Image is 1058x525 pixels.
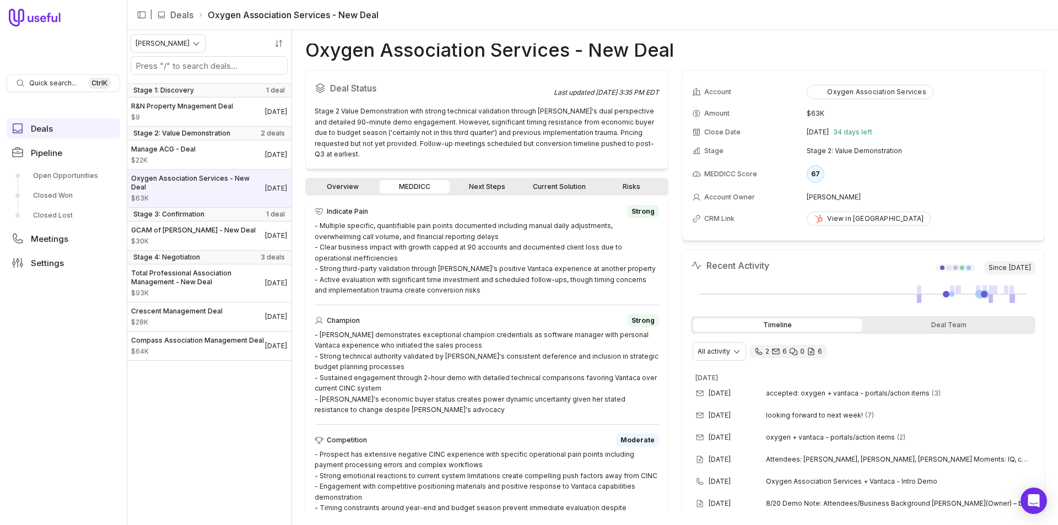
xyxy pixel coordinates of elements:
span: Crescent Management Deal [131,307,223,316]
span: 7 emails in thread [865,411,874,420]
td: $63K [807,105,1034,122]
span: GCAM of [PERSON_NAME] - New Deal [131,226,256,235]
span: Quick search... [29,79,77,88]
span: 34 days left [833,128,872,137]
div: - [PERSON_NAME] demonstrates exceptional champion credentials as software manager with personal V... [315,329,659,415]
input: Search deals by name [131,57,287,74]
a: Pipeline [7,143,120,163]
span: accepted: oxygen + vantaca - portals/action items [766,389,930,398]
time: [DATE] [709,477,731,486]
time: [DATE] [709,455,731,464]
time: [DATE] [709,499,731,508]
td: [PERSON_NAME] [807,188,1034,206]
span: 8/20 Demo Note: Attendees/Business Background [PERSON_NAME](Owner) – big-picture, cautious on tra... [766,499,1031,508]
div: Deal Team [865,318,1034,332]
span: Since [984,261,1035,274]
a: Current Solution [524,180,594,193]
span: 3 emails in thread [932,389,941,398]
button: Collapse sidebar [133,7,150,23]
a: Compass Association Management Deal$64K[DATE] [127,332,292,360]
span: Amount [131,237,256,246]
span: R&N Property Mnagement Deal [131,102,233,111]
span: 2 deals [261,129,285,138]
span: Strong [631,207,655,216]
div: Pipeline submenu [7,167,120,224]
nav: Deals [127,30,292,525]
span: 1 deal [266,86,285,95]
time: Deal Close Date [265,150,287,159]
a: Meetings [7,229,120,248]
time: Deal Close Date [265,107,287,116]
time: Deal Close Date [265,184,287,193]
span: | [150,8,153,21]
div: Indicate Pain [315,205,659,218]
span: Close Date [704,128,741,137]
span: Stage 1: Discovery [133,86,194,95]
span: Manage ACG - Deal [131,145,196,154]
span: Stage 3: Confirmation [133,210,204,219]
time: Deal Close Date [265,231,287,240]
button: Oxygen Association Services [807,85,933,99]
div: View in [GEOGRAPHIC_DATA] [814,214,924,223]
div: - Prospect has extensive negative CINC experience with specific operational pain points including... [315,449,659,524]
a: View in [GEOGRAPHIC_DATA] [807,212,931,226]
time: [DATE] [709,389,731,398]
span: Oxygen Association Services + Vantaca - Intro Demo [766,477,1018,486]
a: R&N Property Mnagement Deal$9[DATE] [127,98,292,126]
a: Closed Won [7,187,120,204]
span: Total Professional Association Management - New Deal [131,269,265,286]
span: Account Owner [704,193,755,202]
span: Amount [131,347,264,356]
span: Amount [131,113,233,122]
a: Crescent Management Deal$28K[DATE] [127,302,292,331]
time: [DATE] [807,128,829,137]
a: Manage ACG - Deal$22K[DATE] [127,140,292,169]
span: Stage 4: Negotiation [133,253,200,262]
a: Overview [307,180,377,193]
div: - Multiple specific, quantifiable pain points documented including manual daily adjustments, over... [315,220,659,296]
span: oxygen + vantaca - portals/action items [766,433,895,442]
div: Stage 2 Value Demonstration with strong technical validation through [PERSON_NAME]'s dual perspec... [315,106,659,160]
span: Oxygen Association Services - New Deal [131,174,265,192]
a: Next Steps [452,180,522,193]
div: Oxygen Association Services [814,88,926,96]
div: 67 [807,165,824,183]
a: MEDDICC [380,180,450,193]
time: [DATE] [709,433,731,442]
time: [DATE] [709,411,731,420]
div: 2 calls and 6 email threads [750,345,827,358]
span: 2 emails in thread [897,433,905,442]
div: Champion [315,314,659,327]
li: Oxygen Association Services - New Deal [198,8,379,21]
div: Competition [315,434,659,447]
a: Open Opportunities [7,167,120,185]
span: Stage [704,147,724,155]
span: Compass Association Management Deal [131,336,264,345]
h2: Recent Activity [691,259,769,272]
a: Deals [170,8,193,21]
time: Deal Close Date [265,342,287,350]
div: Last updated [554,88,659,97]
a: Closed Lost [7,207,120,224]
span: Amount [131,318,223,327]
a: Total Professional Association Management - New Deal$93K[DATE] [127,264,292,302]
a: Risks [596,180,666,193]
a: GCAM of [PERSON_NAME] - New Deal$30K[DATE] [127,221,292,250]
td: Stage 2: Value Demonstration [807,142,1034,160]
span: Stage 2: Value Demonstration [133,129,230,138]
span: CRM Link [704,214,735,223]
h1: Oxygen Association Services - New Deal [305,44,674,57]
span: MEDDICC Score [704,170,757,178]
span: Moderate [620,436,655,445]
span: Attendees: [PERSON_NAME], [PERSON_NAME], [PERSON_NAME] Moments: IQ, call integration, action item... [766,455,1031,464]
div: Timeline [693,318,862,332]
span: looking forward to next week! [766,411,863,420]
span: Amount [704,109,730,118]
time: [DATE] [1009,263,1031,272]
span: Account [704,88,731,96]
kbd: Ctrl K [88,78,111,89]
a: Deals [7,118,120,138]
span: Deals [31,125,53,133]
time: Deal Close Date [265,279,287,288]
a: Oxygen Association Services - New Deal$63K[DATE] [127,170,292,207]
